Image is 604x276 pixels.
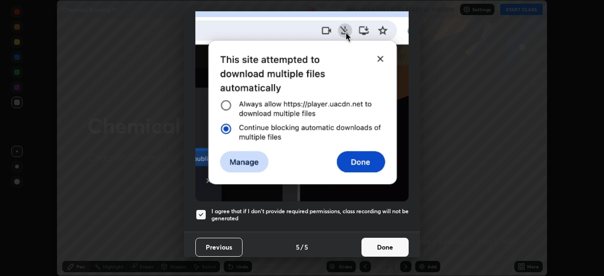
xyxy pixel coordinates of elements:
h4: 5 [296,242,300,252]
button: Done [361,238,409,257]
h4: / [301,242,303,252]
h5: I agree that if I don't provide required permissions, class recording will not be generated [211,208,409,222]
h4: 5 [304,242,308,252]
button: Previous [195,238,243,257]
